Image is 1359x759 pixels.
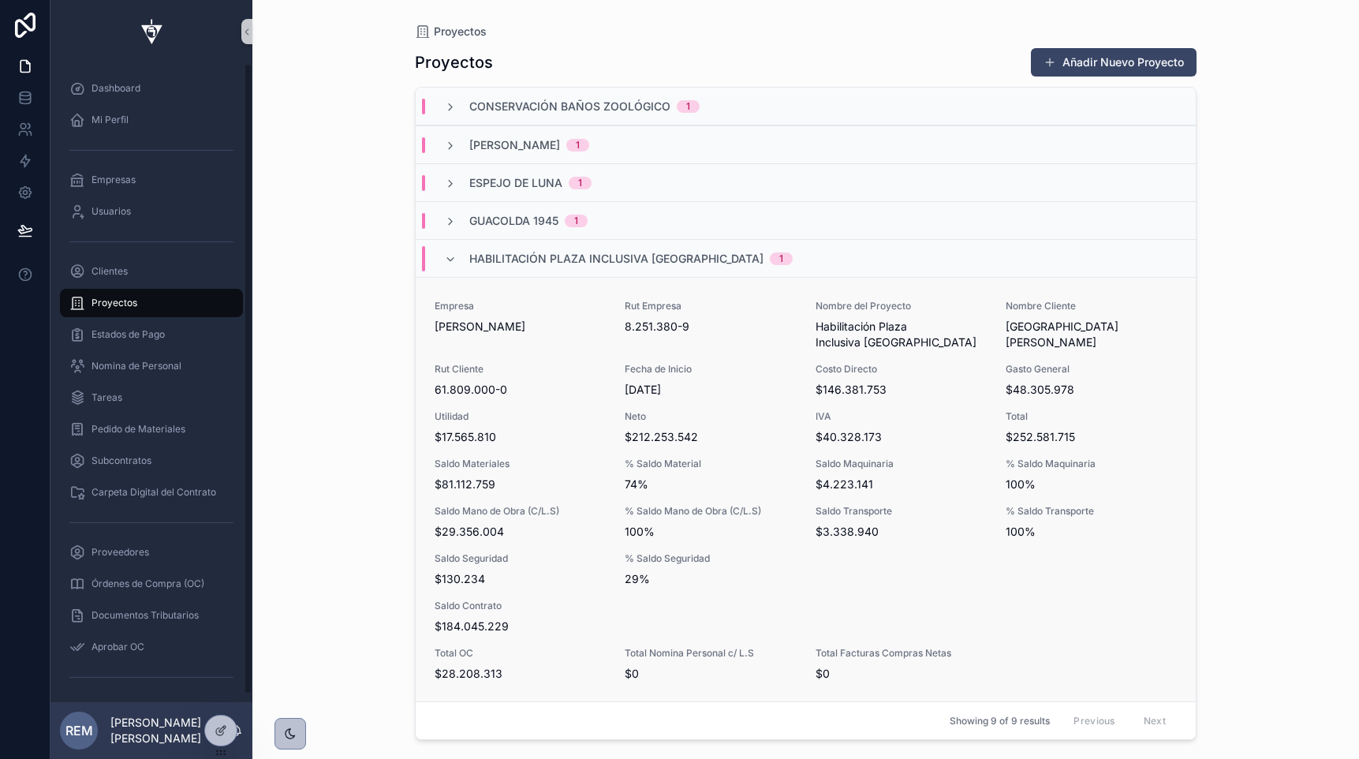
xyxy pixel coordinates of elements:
[816,429,987,445] span: $40.328.173
[625,477,796,492] span: 74%
[416,277,1196,704] a: Empresa[PERSON_NAME]Rut Empresa8.251.380-9Nombre del ProyectoHabilitación Plaza Inclusiva [GEOGRA...
[91,423,185,436] span: Pedido de Materiales
[60,166,243,194] a: Empresas
[686,100,690,113] div: 1
[469,251,764,267] span: Habilitación Plaza Inclusiva [GEOGRAPHIC_DATA]
[435,458,606,470] span: Saldo Materiales
[60,415,243,443] a: Pedido de Materiales
[625,429,796,445] span: $212.253.542
[1006,477,1177,492] span: 100%
[779,252,783,265] div: 1
[625,319,796,335] span: 8.251.380-9
[435,600,1177,612] span: Saldo Contrato
[133,19,170,44] img: App logo
[435,619,1177,634] span: $184.045.229
[469,99,670,114] span: Conservación Baños Zoológico
[435,363,606,376] span: Rut Cliente
[625,505,796,518] span: % Saldo Mano de Obra (C/L.S)
[469,175,562,191] span: Espejo de Luna
[469,137,560,153] span: [PERSON_NAME]
[60,601,243,630] a: Documentos Tributarios
[110,715,230,746] p: [PERSON_NAME] [PERSON_NAME]
[625,410,796,423] span: Neto
[435,382,606,398] span: 61.809.000-0
[625,363,796,376] span: Fecha de Inicio
[60,257,243,286] a: Clientes
[625,647,796,660] span: Total Nomina Personal c/ L.S
[625,552,796,565] span: % Saldo Seguridad
[1006,300,1177,312] span: Nombre Cliente
[60,289,243,317] a: Proyectos
[1006,505,1177,518] span: % Saldo Transporte
[60,570,243,598] a: Órdenes de Compra (OC)
[816,410,987,423] span: IVA
[435,552,606,565] span: Saldo Seguridad
[60,633,243,661] a: Aprobar OC
[816,319,987,350] span: Habilitación Plaza Inclusiva [GEOGRAPHIC_DATA]
[91,174,136,186] span: Empresas
[60,478,243,507] a: Carpeta Digital del Contrato
[415,24,487,39] a: Proyectos
[60,352,243,380] a: Nomina de Personal
[1006,429,1177,445] span: $252.581.715
[574,215,578,227] div: 1
[435,647,606,660] span: Total OC
[578,177,582,189] div: 1
[91,114,129,126] span: Mi Perfil
[435,524,606,540] span: $29.356.004
[625,571,796,587] span: 29%
[816,458,987,470] span: Saldo Maquinaria
[816,647,987,660] span: Total Facturas Compras Netas
[91,578,204,590] span: Órdenes de Compra (OC)
[91,205,131,218] span: Usuarios
[91,454,151,467] span: Subcontratos
[91,546,149,559] span: Proveedores
[816,524,987,540] span: $3.338.940
[50,63,252,702] div: scrollable content
[1031,48,1197,77] button: Añadir Nuevo Proyecto
[1006,363,1177,376] span: Gasto General
[60,74,243,103] a: Dashboard
[1006,319,1177,350] span: [GEOGRAPHIC_DATA][PERSON_NAME]
[415,51,493,73] h1: Proyectos
[91,609,199,622] span: Documentos Tributarios
[625,666,796,682] span: $0
[91,641,144,653] span: Aprobar OC
[91,265,128,278] span: Clientes
[60,106,243,134] a: Mi Perfil
[91,391,122,404] span: Tareas
[816,300,987,312] span: Nombre del Proyecto
[576,139,580,151] div: 1
[816,505,987,518] span: Saldo Transporte
[469,213,558,229] span: Guacolda 1945
[1006,458,1177,470] span: % Saldo Maquinaria
[1006,382,1177,398] span: $48.305.978
[435,410,606,423] span: Utilidad
[625,300,796,312] span: Rut Empresa
[60,447,243,475] a: Subcontratos
[625,382,796,398] span: [DATE]
[816,363,987,376] span: Costo Directo
[816,666,987,682] span: $0
[816,477,987,492] span: $4.223.141
[435,571,606,587] span: $130.234
[435,505,606,518] span: Saldo Mano de Obra (C/L.S)
[60,538,243,566] a: Proveedores
[435,477,606,492] span: $81.112.759
[91,297,137,309] span: Proyectos
[60,197,243,226] a: Usuarios
[91,486,216,499] span: Carpeta Digital del Contrato
[91,328,165,341] span: Estados de Pago
[625,458,796,470] span: % Saldo Material
[91,360,181,372] span: Nomina de Personal
[60,383,243,412] a: Tareas
[435,666,606,682] span: $28.208.313
[816,382,987,398] span: $146.381.753
[1006,410,1177,423] span: Total
[625,524,796,540] span: 100%
[950,715,1050,727] span: Showing 9 of 9 results
[91,82,140,95] span: Dashboard
[1006,524,1177,540] span: 100%
[60,320,243,349] a: Estados de Pago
